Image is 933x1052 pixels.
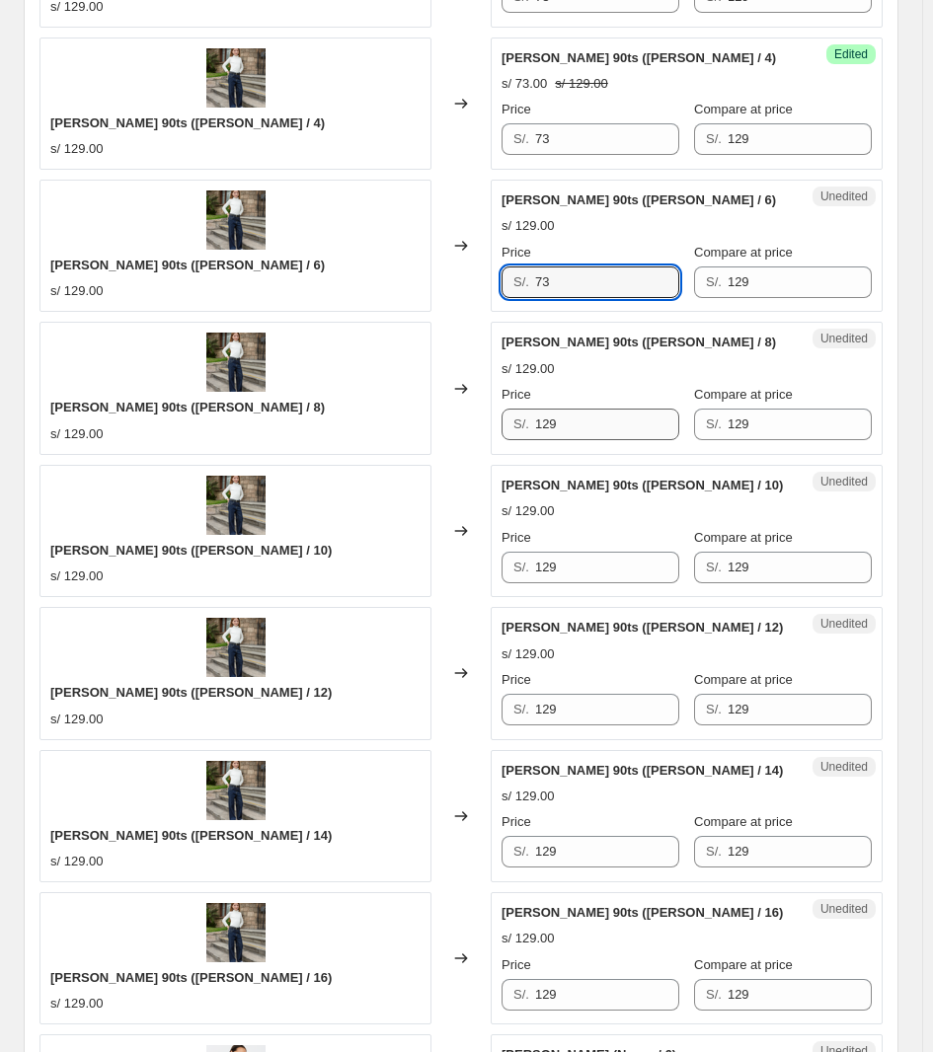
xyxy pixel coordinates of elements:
[694,387,793,402] span: Compare at price
[513,844,529,859] span: S/.
[706,274,722,289] span: S/.
[206,190,266,250] img: Q7A0172_000af9d0-7b4f-4b77-99a5-4533e062babe_80x.png
[694,957,793,972] span: Compare at price
[502,620,783,635] span: [PERSON_NAME] 90ts ([PERSON_NAME] / 12)
[502,102,531,116] span: Price
[206,903,266,962] img: Q7A0172_000af9d0-7b4f-4b77-99a5-4533e062babe_80x.png
[502,192,776,207] span: [PERSON_NAME] 90ts ([PERSON_NAME] / 6)
[502,501,555,521] div: s/ 129.00
[502,763,783,778] span: [PERSON_NAME] 90ts ([PERSON_NAME] / 14)
[820,901,868,917] span: Unedited
[694,814,793,829] span: Compare at price
[513,416,529,431] span: S/.
[50,543,332,558] span: [PERSON_NAME] 90ts ([PERSON_NAME] / 10)
[502,787,555,806] div: s/ 129.00
[820,616,868,632] span: Unedited
[50,710,104,729] div: s/ 129.00
[513,131,529,146] span: S/.
[513,987,529,1002] span: S/.
[50,970,332,985] span: [PERSON_NAME] 90ts ([PERSON_NAME] / 16)
[820,474,868,489] span: Unedited
[206,618,266,677] img: Q7A0172_000af9d0-7b4f-4b77-99a5-4533e062babe_80x.png
[502,814,531,829] span: Price
[50,258,325,272] span: [PERSON_NAME] 90ts ([PERSON_NAME] / 6)
[206,48,266,108] img: Q7A0172_000af9d0-7b4f-4b77-99a5-4533e062babe_80x.png
[820,331,868,346] span: Unedited
[50,115,325,130] span: [PERSON_NAME] 90ts ([PERSON_NAME] / 4)
[50,828,332,843] span: [PERSON_NAME] 90ts ([PERSON_NAME] / 14)
[502,478,783,492] span: [PERSON_NAME] 90ts ([PERSON_NAME] / 10)
[50,852,104,871] div: s/ 129.00
[502,530,531,545] span: Price
[50,424,104,444] div: s/ 129.00
[834,46,868,62] span: Edited
[820,188,868,204] span: Unedited
[706,416,722,431] span: S/.
[706,131,722,146] span: S/.
[502,216,555,236] div: s/ 129.00
[706,560,722,574] span: S/.
[694,102,793,116] span: Compare at price
[502,359,555,379] div: s/ 129.00
[502,74,547,94] div: s/ 73.00
[513,702,529,716] span: S/.
[502,929,555,948] div: s/ 129.00
[50,566,104,586] div: s/ 129.00
[206,476,266,535] img: Q7A0172_000af9d0-7b4f-4b77-99a5-4533e062babe_80x.png
[694,530,793,545] span: Compare at price
[50,994,104,1014] div: s/ 129.00
[50,139,104,159] div: s/ 129.00
[502,387,531,402] span: Price
[502,335,776,349] span: [PERSON_NAME] 90ts ([PERSON_NAME] / 8)
[502,245,531,260] span: Price
[502,957,531,972] span: Price
[820,759,868,775] span: Unedited
[206,761,266,820] img: Q7A0172_000af9d0-7b4f-4b77-99a5-4533e062babe_80x.png
[513,274,529,289] span: S/.
[50,281,104,301] div: s/ 129.00
[555,74,608,94] strike: s/ 129.00
[706,702,722,716] span: S/.
[50,685,332,700] span: [PERSON_NAME] 90ts ([PERSON_NAME] / 12)
[502,644,555,664] div: s/ 129.00
[50,400,325,414] span: [PERSON_NAME] 90ts ([PERSON_NAME] / 8)
[502,672,531,687] span: Price
[706,987,722,1002] span: S/.
[502,50,776,65] span: [PERSON_NAME] 90ts ([PERSON_NAME] / 4)
[706,844,722,859] span: S/.
[694,245,793,260] span: Compare at price
[694,672,793,687] span: Compare at price
[513,560,529,574] span: S/.
[502,905,783,920] span: [PERSON_NAME] 90ts ([PERSON_NAME] / 16)
[206,333,266,392] img: Q7A0172_000af9d0-7b4f-4b77-99a5-4533e062babe_80x.png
